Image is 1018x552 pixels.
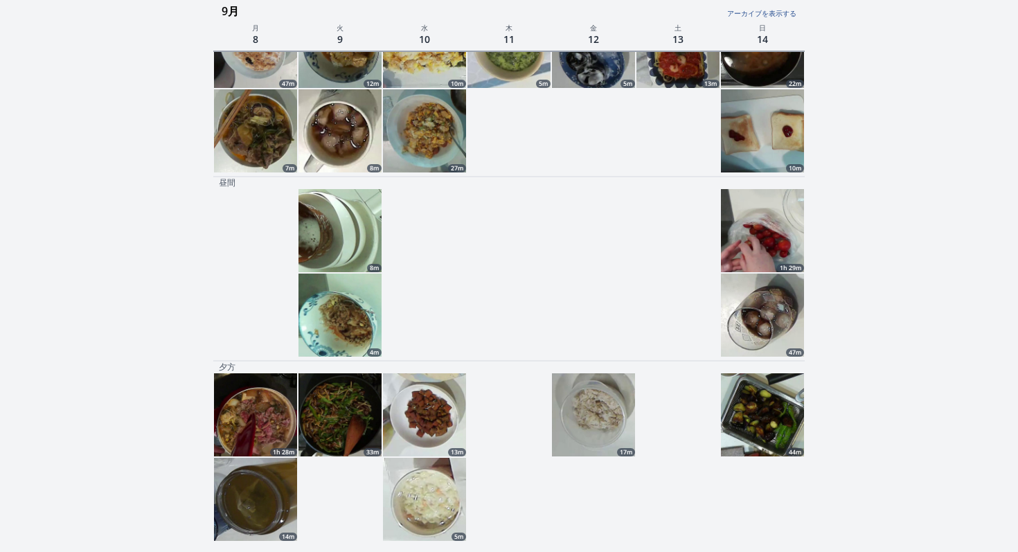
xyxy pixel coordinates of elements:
[298,274,382,357] img: 250909050140_thumb.jpeg
[334,30,346,48] span: 9
[283,164,297,172] div: 7m
[367,164,382,172] div: 8m
[777,264,804,272] div: 1h 29m
[298,89,382,172] img: 250908212541_thumb.jpeg
[219,362,235,373] p: 夕方
[721,274,804,357] a: 47m
[214,89,297,172] img: 250907234219_thumb.jpeg
[219,177,235,188] p: 昼間
[786,448,804,456] div: 44m
[416,30,433,48] span: 10
[721,89,804,172] a: 10m
[383,89,466,172] a: 27m
[721,274,804,357] img: 250914065950_thumb.jpeg
[279,80,297,88] div: 47m
[214,458,297,541] img: 250908132904_thumb.jpeg
[552,373,635,456] a: 17m
[298,373,382,456] a: 33m
[720,21,805,33] p: 日
[298,189,382,272] img: 250909035045_thumb.jpeg
[367,264,382,272] div: 8m
[617,448,635,456] div: 17m
[298,21,382,33] p: 火
[721,89,804,172] img: 250914014957_thumb.jpeg
[721,189,804,272] img: 250914050013_thumb.jpeg
[367,348,382,357] div: 4m
[721,189,804,272] a: 1h 29m
[721,373,804,456] a: 44m
[214,373,297,456] a: 1h 28m
[702,80,720,88] div: 13m
[383,89,466,172] img: 250910012155_thumb.jpeg
[383,373,466,456] img: 250910102151_thumb.jpeg
[754,30,771,48] span: 14
[382,21,467,33] p: 水
[298,89,382,172] a: 8m
[214,458,297,541] a: 14m
[786,164,804,172] div: 10m
[270,448,297,456] div: 1h 28m
[298,189,382,272] a: 8m
[448,448,466,456] div: 13m
[585,30,602,48] span: 12
[536,80,551,88] div: 5m
[552,373,635,456] img: 250912125606_thumb.jpeg
[501,30,517,48] span: 11
[721,373,804,456] img: 250914120408_thumb.jpeg
[448,164,466,172] div: 27m
[214,373,297,456] img: 250908115321_thumb.jpeg
[298,373,382,456] img: 250909110546_thumb.jpeg
[620,80,635,88] div: 5m
[250,30,261,48] span: 8
[452,533,466,541] div: 5m
[636,21,720,33] p: 土
[364,80,382,88] div: 12m
[448,80,466,88] div: 10m
[383,373,466,456] a: 13m
[364,448,382,456] div: 33m
[279,533,297,541] div: 14m
[383,458,466,541] a: 5m
[551,21,636,33] p: 金
[214,89,297,172] a: 7m
[213,21,298,33] p: 月
[786,348,804,357] div: 47m
[298,274,382,357] a: 4m
[383,458,466,541] img: 250910123625_thumb.jpeg
[670,30,686,48] span: 13
[786,80,804,88] div: 22m
[467,21,551,33] p: 木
